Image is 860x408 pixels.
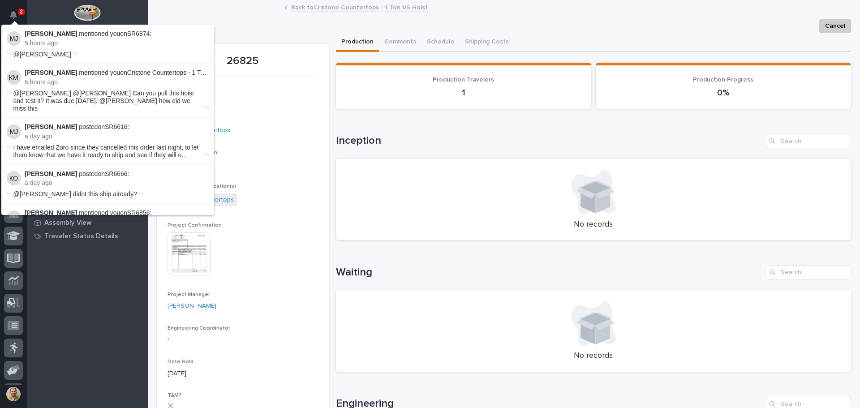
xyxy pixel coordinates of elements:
[336,266,763,279] h1: Waiting
[7,171,21,185] img: Ken Overmyer
[44,232,118,241] p: Traveler Status Details
[168,223,222,228] span: Project Confirmation
[25,209,77,216] strong: [PERSON_NAME]
[168,393,181,398] span: T&M?
[11,11,23,25] div: Notifications2
[7,125,21,139] img: Mike Johnson
[168,335,318,344] p: -
[13,190,137,198] span: @[PERSON_NAME] didnt this ship already?
[433,77,494,83] span: Production Travelers
[25,209,209,217] p: mentioned you on SR6856 :
[347,220,841,230] p: No records
[168,292,210,297] span: Project Manager
[20,9,23,15] p: 2
[25,78,209,86] p: 5 hours ago
[421,33,460,52] button: Schedule
[336,134,763,147] h1: Inception
[25,123,209,131] p: posted on SR6616 :
[25,133,209,140] p: a day ago
[44,219,91,227] p: Assembly View
[825,21,845,31] span: Cancel
[7,70,21,85] img: Kyle Miller
[168,326,230,331] span: Engineering Coordinator
[7,210,21,225] img: Ken Overmyer
[13,144,202,159] span: I have emailed Zoro since they cancelled this order last night, to let them know that we have it ...
[13,90,194,112] span: @[PERSON_NAME] @[PERSON_NAME] Can you pull this hoist and test it? It was due [DATE]. @[PERSON_NA...
[25,69,209,77] p: mentioned you on :
[25,179,209,187] p: a day ago
[460,33,514,52] button: Shipping Costs
[766,134,851,148] input: Search
[74,4,100,21] img: Workspace Logo
[27,229,148,243] a: Traveler Status Details
[606,87,840,98] p: 0%
[168,159,318,169] p: 1 Ton VS Hoist
[25,30,209,38] p: mentioned you on SR6874 :
[336,33,379,52] button: Production
[25,30,77,37] strong: [PERSON_NAME]
[168,369,318,378] p: [DATE]
[25,170,209,178] p: posted on SR6666 :
[819,19,851,33] button: Cancel
[347,351,841,361] p: No records
[25,39,209,47] p: 5 hours ago
[13,51,71,58] span: @[PERSON_NAME]
[168,92,318,102] p: In Progress
[25,170,77,177] strong: [PERSON_NAME]
[4,385,23,404] button: users-avatar
[127,69,233,76] a: Cristone Countertops - 1 Ton VS Hoist
[168,55,318,68] p: 26825
[693,77,753,83] span: Production Progress
[766,265,851,279] input: Search
[168,359,193,365] span: Date Sold
[291,2,428,12] a: Back toCristone Countertops - 1 Ton VS Hoist
[25,123,77,130] strong: [PERSON_NAME]
[4,5,23,24] button: Notifications
[347,87,580,98] p: 1
[27,216,148,229] a: Assembly View
[25,69,77,76] strong: [PERSON_NAME]
[379,33,421,52] button: Comments
[7,31,21,46] img: Mike Johnson
[168,301,216,311] a: [PERSON_NAME]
